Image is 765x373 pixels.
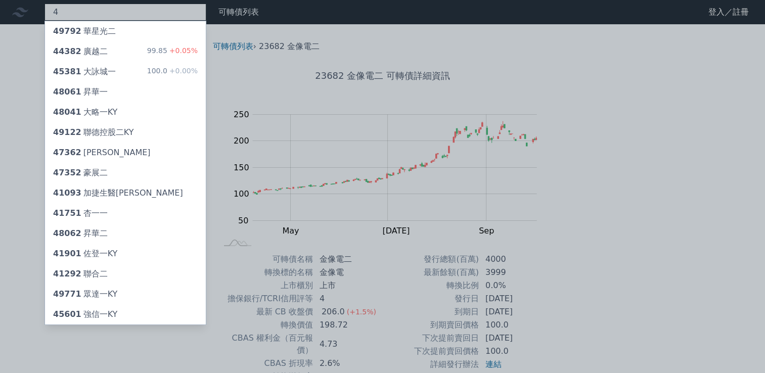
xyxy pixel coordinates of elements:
div: 豪展二 [53,167,108,179]
div: 昇華一 [53,86,108,98]
a: 47362[PERSON_NAME] [45,143,206,163]
span: 41292 [53,269,81,278]
a: 44382廣越二 99.85+0.05% [45,41,206,62]
span: 45601 [53,309,81,319]
span: 49792 [53,26,81,36]
div: 眾達一KY [53,288,117,300]
a: 45381大詠城一 100.0+0.00% [45,62,206,82]
div: [PERSON_NAME] [53,147,151,159]
div: 聯合二 [53,268,108,280]
div: 廣越二 [53,45,108,58]
span: 41093 [53,188,81,198]
a: 48062昇華二 [45,223,206,244]
a: 41292聯合二 [45,264,206,284]
div: 杏一一 [53,207,108,219]
div: 大詠城一 [53,66,116,78]
span: 47362 [53,148,81,157]
a: 41751杏一一 [45,203,206,223]
span: 48041 [53,107,81,117]
span: 44382 [53,46,81,56]
a: 41093加捷生醫[PERSON_NAME] [45,183,206,203]
span: 45381 [53,67,81,76]
a: 47352豪展二 [45,163,206,183]
div: 昇華二 [53,227,108,240]
span: 48061 [53,87,81,97]
span: 48062 [53,228,81,238]
a: 45601強信一KY [45,304,206,324]
div: 強信一KY [53,308,117,320]
div: 大略一KY [53,106,117,118]
span: 41901 [53,249,81,258]
div: 100.0 [147,66,198,78]
a: 48061昇華一 [45,82,206,102]
span: 49771 [53,289,81,299]
a: 48041大略一KY [45,102,206,122]
span: 49122 [53,127,81,137]
span: 41751 [53,208,81,218]
a: 49122聯德控股二KY [45,122,206,143]
div: 華星光二 [53,25,116,37]
a: 49771眾達一KY [45,284,206,304]
div: 加捷生醫[PERSON_NAME] [53,187,183,199]
span: +0.00% [167,67,198,75]
div: 聯德控股二KY [53,126,133,138]
div: 99.85 [147,45,198,58]
span: 47352 [53,168,81,177]
div: 佐登一KY [53,248,117,260]
span: +0.05% [167,46,198,55]
a: 49792華星光二 [45,21,206,41]
a: 41901佐登一KY [45,244,206,264]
